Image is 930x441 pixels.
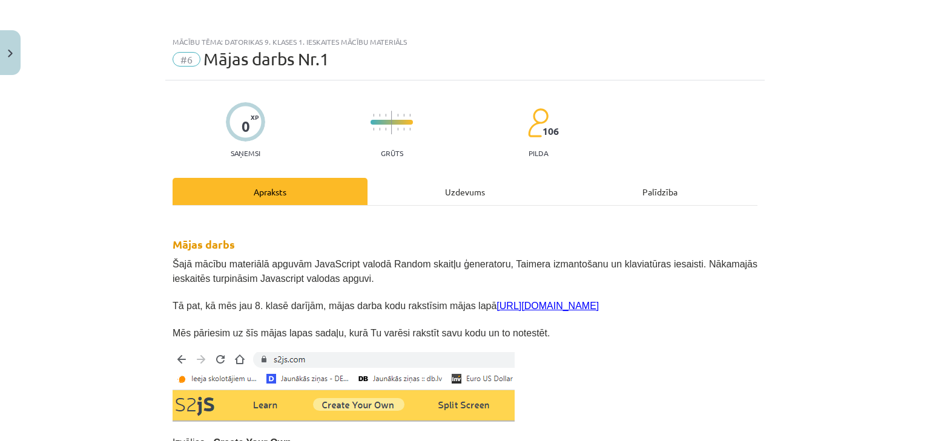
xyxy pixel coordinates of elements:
span: Mēs pāriesim uz šīs mājas lapas sadaļu, kurā Tu varēsi rakstīt savu kodu un to notestēt. [173,328,550,338]
div: Mācību tēma: Datorikas 9. klases 1. ieskaites mācību materiāls [173,38,757,46]
img: icon-short-line-57e1e144782c952c97e751825c79c345078a6d821885a25fce030b3d8c18986b.svg [373,128,374,131]
div: 0 [242,118,250,135]
p: pilda [529,149,548,157]
div: Uzdevums [368,178,562,205]
span: 106 [542,126,559,137]
span: Šajā mācību materiālā apguvām JavaScript valodā Random skaitļu ģeneratoru, Taimera izmantošanu un... [173,259,757,284]
img: icon-short-line-57e1e144782c952c97e751825c79c345078a6d821885a25fce030b3d8c18986b.svg [409,128,411,131]
img: icon-long-line-d9ea69661e0d244f92f715978eff75569469978d946b2353a9bb055b3ed8787d.svg [391,111,392,134]
strong: Mājas darbs [173,237,235,251]
img: icon-close-lesson-0947bae3869378f0d4975bcd49f059093ad1ed9edebbc8119c70593378902aed.svg [8,50,13,57]
div: Palīdzība [562,178,757,205]
img: icon-short-line-57e1e144782c952c97e751825c79c345078a6d821885a25fce030b3d8c18986b.svg [409,114,411,117]
img: icon-short-line-57e1e144782c952c97e751825c79c345078a6d821885a25fce030b3d8c18986b.svg [403,128,404,131]
span: XP [251,114,259,120]
img: icon-short-line-57e1e144782c952c97e751825c79c345078a6d821885a25fce030b3d8c18986b.svg [403,114,404,117]
img: icon-short-line-57e1e144782c952c97e751825c79c345078a6d821885a25fce030b3d8c18986b.svg [379,114,380,117]
span: Mājas darbs Nr.1 [203,49,329,69]
span: #6 [173,52,200,67]
p: Saņemsi [226,149,265,157]
img: icon-short-line-57e1e144782c952c97e751825c79c345078a6d821885a25fce030b3d8c18986b.svg [379,128,380,131]
img: icon-short-line-57e1e144782c952c97e751825c79c345078a6d821885a25fce030b3d8c18986b.svg [373,114,374,117]
p: Grūts [381,149,403,157]
a: [URL][DOMAIN_NAME] [496,301,599,311]
img: students-c634bb4e5e11cddfef0936a35e636f08e4e9abd3cc4e673bd6f9a4125e45ecb1.svg [527,108,549,138]
img: icon-short-line-57e1e144782c952c97e751825c79c345078a6d821885a25fce030b3d8c18986b.svg [397,128,398,131]
div: Apraksts [173,178,368,205]
span: Tā pat, kā mēs jau 8. klasē darījām, mājas darba kodu rakstīsim mājas lapā [173,301,599,311]
img: icon-short-line-57e1e144782c952c97e751825c79c345078a6d821885a25fce030b3d8c18986b.svg [385,114,386,117]
img: icon-short-line-57e1e144782c952c97e751825c79c345078a6d821885a25fce030b3d8c18986b.svg [397,114,398,117]
img: icon-short-line-57e1e144782c952c97e751825c79c345078a6d821885a25fce030b3d8c18986b.svg [385,128,386,131]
